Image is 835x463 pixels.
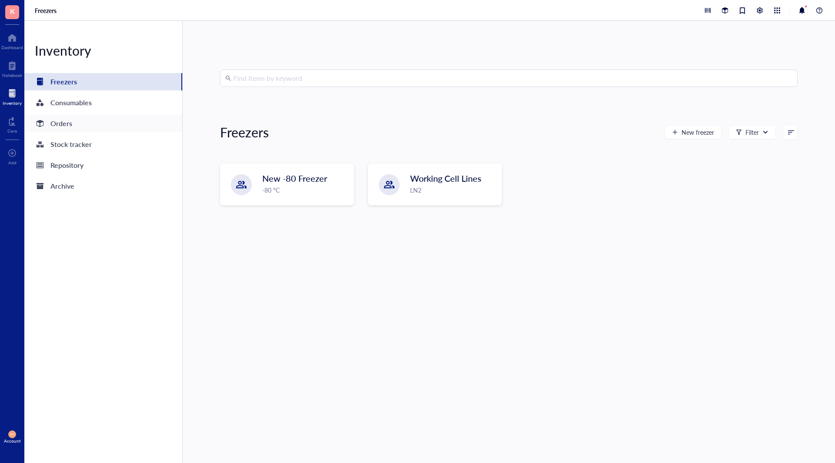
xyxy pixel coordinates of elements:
a: Core [7,114,17,133]
div: Orders [50,117,72,130]
a: Inventory [3,87,22,106]
div: Core [7,128,17,133]
a: Consumables [24,94,182,111]
a: Freezers [35,7,58,14]
a: Stock tracker [24,136,182,153]
div: Freezers [220,123,269,141]
a: Freezers [24,73,182,90]
div: Filter [745,127,759,137]
div: Inventory [3,100,22,106]
a: Notebook [2,59,22,78]
div: -80 °C [262,185,348,195]
span: Working Cell Lines [410,172,481,184]
button: New freezer [665,125,721,139]
span: New freezer [681,129,714,136]
div: Stock tracker [50,138,92,150]
div: Notebook [2,73,22,78]
div: Archive [50,180,74,192]
div: Repository [50,159,83,171]
a: Orders [24,115,182,132]
div: LN2 [410,185,496,195]
a: Archive [24,177,182,195]
div: Consumables [50,97,92,109]
div: Dashboard [1,45,23,50]
a: Dashboard [1,31,23,50]
span: New -80 Freezer [262,172,327,184]
div: Freezers [50,76,77,88]
div: Inventory [24,42,182,59]
div: Account [4,438,21,443]
a: Repository [24,157,182,174]
span: K [10,6,15,17]
span: DM [10,433,14,436]
div: Add [8,160,17,165]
